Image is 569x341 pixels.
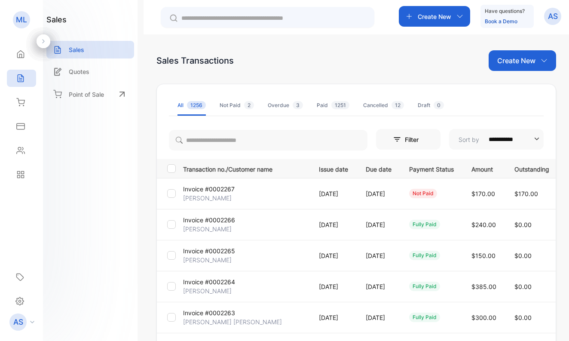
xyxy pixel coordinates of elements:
span: 3 [293,101,303,109]
p: [DATE] [366,251,392,260]
p: [PERSON_NAME] [183,194,232,203]
div: fully paid [409,313,440,322]
div: Not Paid [220,101,254,109]
p: Point of Sale [69,90,104,99]
div: Paid [317,101,349,109]
span: $300.00 [471,314,496,321]
button: Create New [399,6,470,27]
span: $0.00 [514,252,532,259]
p: [DATE] [366,220,392,229]
p: [DATE] [319,189,348,198]
p: [DATE] [319,282,348,291]
p: Invoice #0002266 [183,215,235,224]
p: AS [13,316,23,328]
p: Invoice #0002265 [183,246,235,255]
button: Sort by [449,129,544,150]
p: Create New [418,12,451,21]
p: Invoice #0002264 [183,277,235,286]
span: 12 [392,101,404,109]
p: [DATE] [366,282,392,291]
p: [PERSON_NAME] [183,224,232,233]
p: Have questions? [485,7,525,15]
span: $0.00 [514,283,532,290]
div: Draft [418,101,444,109]
div: Cancelled [363,101,404,109]
p: Create New [497,55,535,66]
p: Quotes [69,67,89,76]
iframe: LiveChat chat widget [533,305,569,341]
p: Payment Status [409,163,454,174]
span: $0.00 [514,314,532,321]
span: $240.00 [471,221,496,228]
p: [PERSON_NAME] [PERSON_NAME] [183,317,282,326]
p: [DATE] [366,313,392,322]
div: Overdue [268,101,303,109]
p: Invoice #0002263 [183,308,235,317]
div: Sales Transactions [156,54,234,67]
span: 0 [434,101,444,109]
p: ML [16,14,27,25]
span: $385.00 [471,283,496,290]
a: Quotes [46,63,134,80]
span: $150.00 [471,252,496,259]
p: [DATE] [319,220,348,229]
span: 1251 [331,101,349,109]
a: Point of Sale [46,85,134,104]
p: Transaction no./Customer name [183,163,308,174]
div: fully paid [409,282,440,291]
h1: sales [46,14,67,25]
p: [PERSON_NAME] [183,286,232,295]
a: Sales [46,41,134,58]
a: Book a Demo [485,18,517,25]
p: Invoice #0002267 [183,184,235,194]
p: Outstanding [514,163,549,174]
p: Due date [366,163,392,174]
span: $0.00 [514,221,532,228]
p: Amount [471,163,497,174]
div: All [177,101,206,109]
div: fully paid [409,251,440,260]
p: [DATE] [319,313,348,322]
span: 1256 [187,101,206,109]
p: [DATE] [366,189,392,198]
p: Issue date [319,163,348,174]
div: fully paid [409,220,440,229]
span: $170.00 [514,190,538,197]
span: $170.00 [471,190,495,197]
button: Create New [489,50,556,71]
p: AS [548,11,558,22]
button: AS [544,6,561,27]
p: Sort by [459,135,479,144]
p: Sales [69,45,84,54]
div: not paid [409,189,437,198]
p: [PERSON_NAME] [183,255,232,264]
span: 2 [244,101,254,109]
p: [DATE] [319,251,348,260]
